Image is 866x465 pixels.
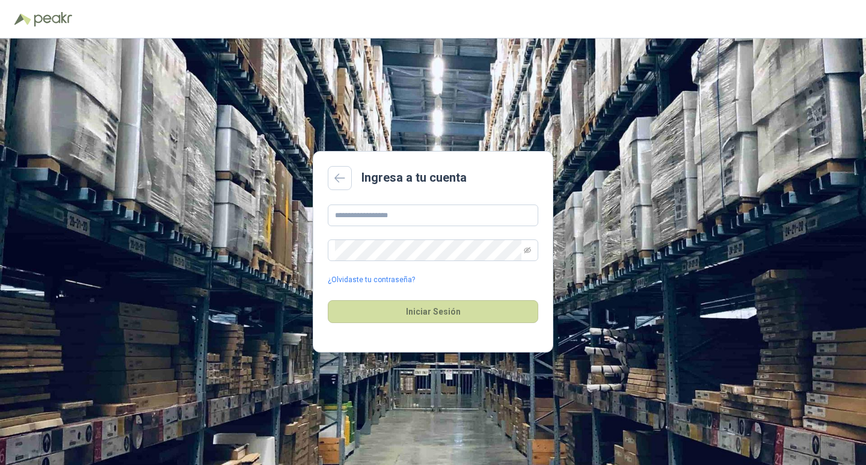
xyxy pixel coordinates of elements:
[328,300,538,323] button: Iniciar Sesión
[14,13,31,25] img: Logo
[524,247,531,254] span: eye-invisible
[361,168,467,187] h2: Ingresa a tu cuenta
[328,274,415,286] a: ¿Olvidaste tu contraseña?
[34,12,72,26] img: Peakr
